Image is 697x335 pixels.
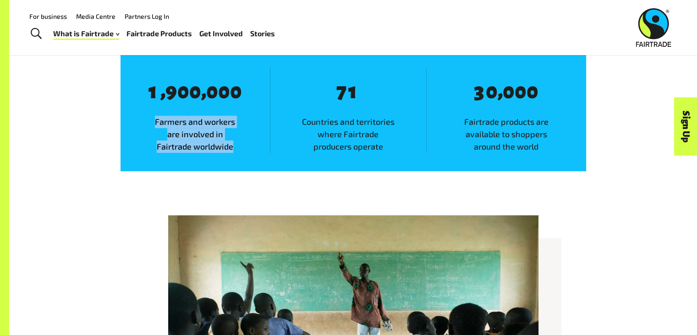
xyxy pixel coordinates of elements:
[199,27,243,40] a: Get Involved
[336,80,348,103] span: 7
[250,27,275,40] a: Stories
[177,80,189,103] span: 0
[515,80,527,103] span: 0
[218,80,230,103] span: 0
[206,80,218,103] span: 0
[498,79,503,102] span: ,
[25,22,47,45] a: Toggle Search
[230,80,242,103] span: 0
[121,116,270,153] span: Farmers and workers are involved in Fairtrade worldwide
[474,80,486,103] span: 3
[427,116,586,153] span: Fairtrade products are available to shoppers around the world
[76,12,115,20] a: Media Centre
[503,80,515,103] span: 0
[189,80,201,103] span: 0
[270,116,426,153] span: Countries and territories where Fairtrade producers operate
[126,27,192,40] a: Fairtrade Products
[636,8,671,47] img: Fairtrade Australia New Zealand logo
[148,80,160,103] span: 1
[486,80,498,103] span: 0
[160,79,165,102] span: ,
[165,80,177,103] span: 9
[125,12,169,20] a: Partners Log In
[348,80,360,103] span: 1
[53,27,119,40] a: What is Fairtrade
[201,79,206,102] span: ,
[29,12,67,20] a: For business
[527,80,538,103] span: 0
